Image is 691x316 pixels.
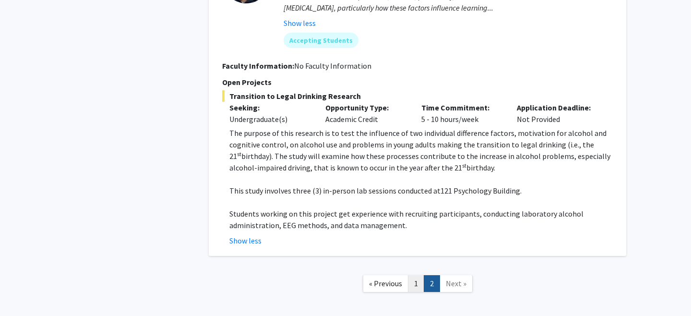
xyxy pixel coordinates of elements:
[424,275,440,292] a: 2
[294,61,371,71] span: No Faculty Information
[222,61,294,71] b: Faculty Information:
[517,102,598,113] p: Application Deadline:
[222,76,613,88] p: Open Projects
[414,102,510,125] div: 5 - 10 hours/week
[446,279,466,288] span: Next »
[7,273,41,309] iframe: Chat
[408,275,424,292] a: 1
[510,102,606,125] div: Not Provided
[229,113,311,125] div: Undergraduate(s)
[318,102,414,125] div: Academic Credit
[229,186,441,195] span: This study involves three (3) in-person lab sessions conducted at
[363,275,408,292] a: Previous
[237,150,241,158] sup: st
[229,128,607,161] span: The purpose of this research is to test the influence of two individual difference factors, motiv...
[229,208,613,231] p: Students working on this project get experience with recruiting participants, conducting laborato...
[229,102,311,113] p: Seeking:
[209,266,626,304] nav: Page navigation
[284,17,316,29] button: Show less
[229,235,262,246] button: Show less
[440,275,473,292] a: Next Page
[229,185,613,196] p: 121 Psychology Building.
[462,162,466,169] sup: st
[325,102,407,113] p: Opportunity Type:
[466,163,495,172] span: birthday.
[421,102,503,113] p: Time Commitment:
[222,90,613,102] span: Transition to Legal Drinking Research
[284,33,358,48] mat-chip: Accepting Students
[369,279,402,288] span: « Previous
[229,151,610,172] span: birthday). The study will examine how these processes contribute to the increase in alcohol probl...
